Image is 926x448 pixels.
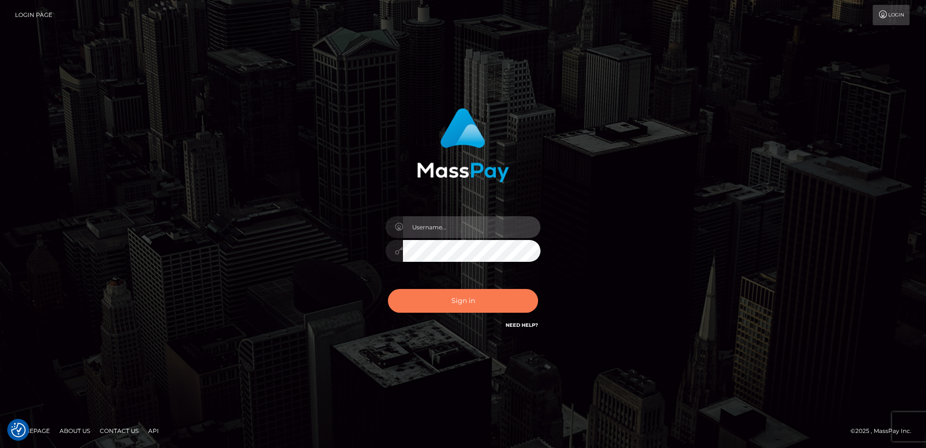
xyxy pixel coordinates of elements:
a: Login Page [15,5,52,25]
a: About Us [56,423,94,438]
input: Username... [403,216,540,238]
img: Revisit consent button [11,423,26,437]
a: Need Help? [506,322,538,328]
div: © 2025 , MassPay Inc. [850,426,919,436]
button: Sign in [388,289,538,313]
a: Homepage [11,423,54,438]
a: API [144,423,163,438]
a: Contact Us [96,423,142,438]
button: Consent Preferences [11,423,26,437]
img: MassPay Login [417,108,509,182]
a: Login [873,5,910,25]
